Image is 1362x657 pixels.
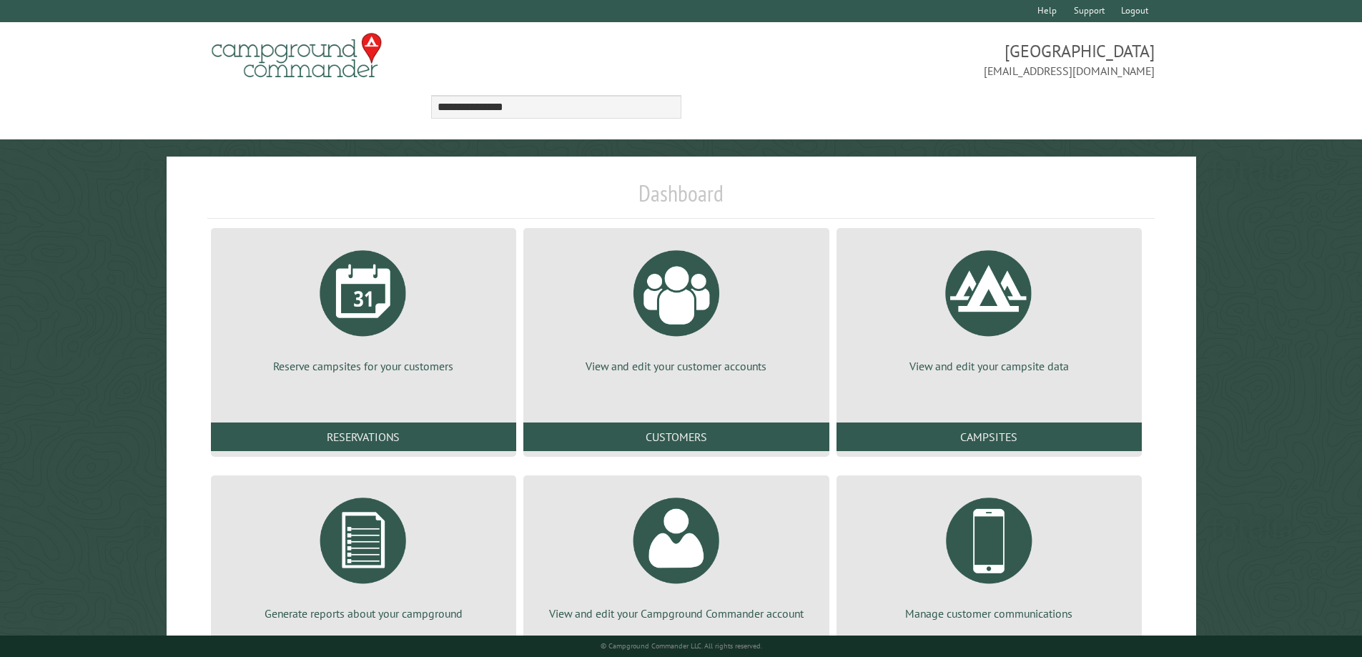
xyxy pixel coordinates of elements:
[854,606,1125,621] p: Manage customer communications
[211,423,516,451] a: Reservations
[837,423,1142,451] a: Campsites
[681,39,1155,79] span: [GEOGRAPHIC_DATA] [EMAIL_ADDRESS][DOMAIN_NAME]
[601,641,762,651] small: © Campground Commander LLC. All rights reserved.
[854,358,1125,374] p: View and edit your campsite data
[228,487,499,621] a: Generate reports about your campground
[854,239,1125,374] a: View and edit your campsite data
[228,239,499,374] a: Reserve campsites for your customers
[541,239,811,374] a: View and edit your customer accounts
[228,358,499,374] p: Reserve campsites for your customers
[854,487,1125,621] a: Manage customer communications
[541,487,811,621] a: View and edit your Campground Commander account
[207,28,386,84] img: Campground Commander
[207,179,1155,219] h1: Dashboard
[541,358,811,374] p: View and edit your customer accounts
[228,606,499,621] p: Generate reports about your campground
[541,606,811,621] p: View and edit your Campground Commander account
[523,423,829,451] a: Customers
